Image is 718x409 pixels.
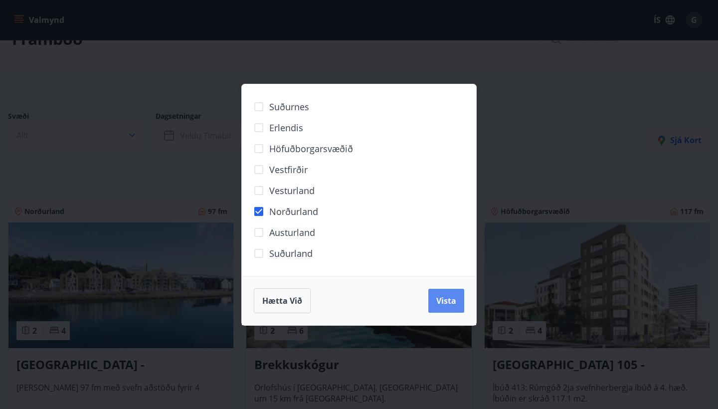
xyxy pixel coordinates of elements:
span: Erlendis [269,121,303,134]
span: Vesturland [269,184,315,197]
button: Hætta við [254,288,311,313]
span: Austurland [269,226,315,239]
span: Vista [436,295,456,306]
button: Vista [428,289,464,313]
span: Norðurland [269,205,318,218]
span: Suðurnes [269,100,309,113]
span: Suðurland [269,247,313,260]
span: Vestfirðir [269,163,308,176]
span: Höfuðborgarsvæðið [269,142,353,155]
span: Hætta við [262,295,302,306]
